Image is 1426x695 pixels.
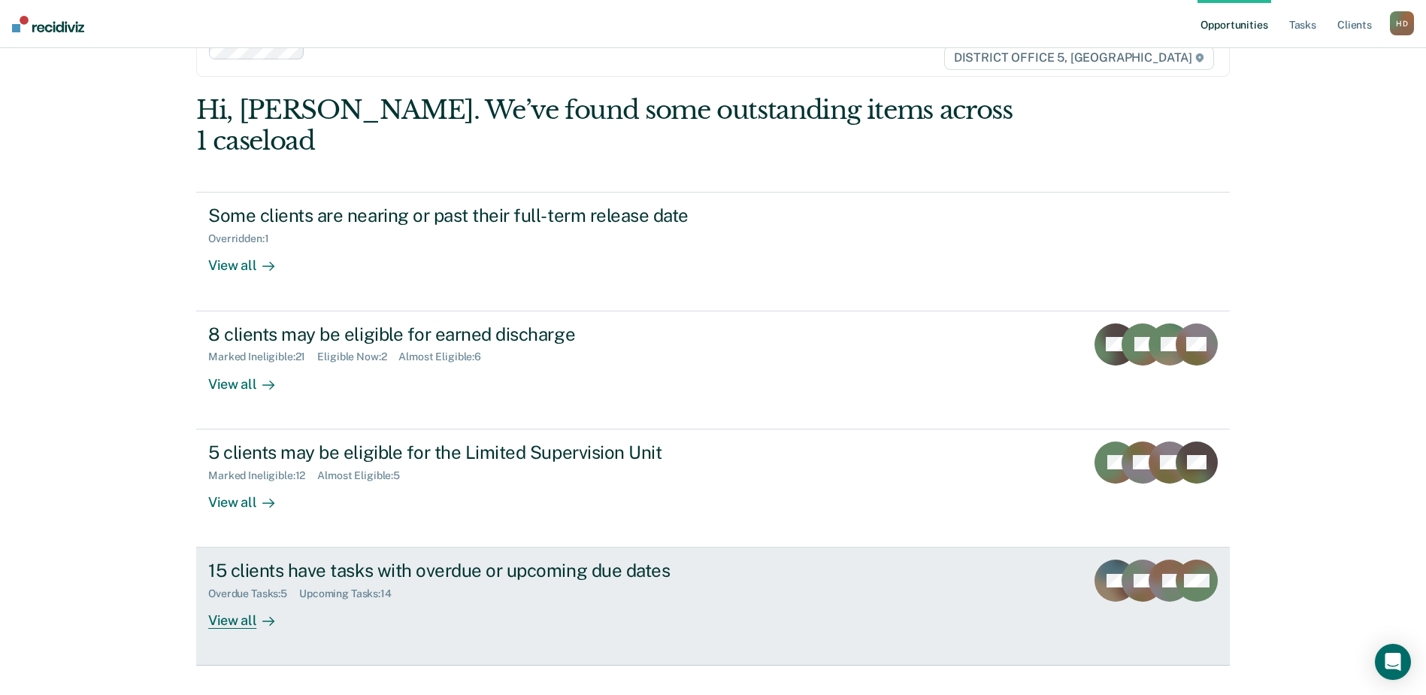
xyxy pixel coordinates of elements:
div: 5 clients may be eligible for the Limited Supervision Unit [208,442,736,463]
div: Overdue Tasks : 5 [208,587,299,600]
div: Some clients are nearing or past their full-term release date [208,205,736,226]
div: Almost Eligible : 6 [398,351,493,363]
div: 8 clients may be eligible for earned discharge [208,323,736,345]
div: View all [208,245,292,275]
a: 5 clients may be eligible for the Limited Supervision UnitMarked Ineligible:12Almost Eligible:5Vi... [196,429,1230,548]
button: HD [1390,11,1414,35]
div: View all [208,481,292,511]
div: Open Intercom Messenger [1375,644,1411,680]
div: Almost Eligible : 5 [317,469,412,482]
div: Marked Ineligible : 12 [208,469,317,482]
div: Eligible Now : 2 [317,351,398,363]
img: Recidiviz [12,16,84,32]
div: 15 clients have tasks with overdue or upcoming due dates [208,560,736,581]
div: Marked Ineligible : 21 [208,351,317,363]
a: 8 clients may be eligible for earned dischargeMarked Ineligible:21Eligible Now:2Almost Eligible:6... [196,311,1230,429]
div: Upcoming Tasks : 14 [299,587,404,600]
div: H D [1390,11,1414,35]
a: Some clients are nearing or past their full-term release dateOverridden:1View all [196,192,1230,311]
div: View all [208,600,292,630]
div: View all [208,363,292,393]
div: Hi, [PERSON_NAME]. We’ve found some outstanding items across 1 caseload [196,95,1023,156]
a: 15 clients have tasks with overdue or upcoming due datesOverdue Tasks:5Upcoming Tasks:14View all [196,548,1230,666]
span: DISTRICT OFFICE 5, [GEOGRAPHIC_DATA] [944,46,1214,70]
div: Overridden : 1 [208,232,280,245]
